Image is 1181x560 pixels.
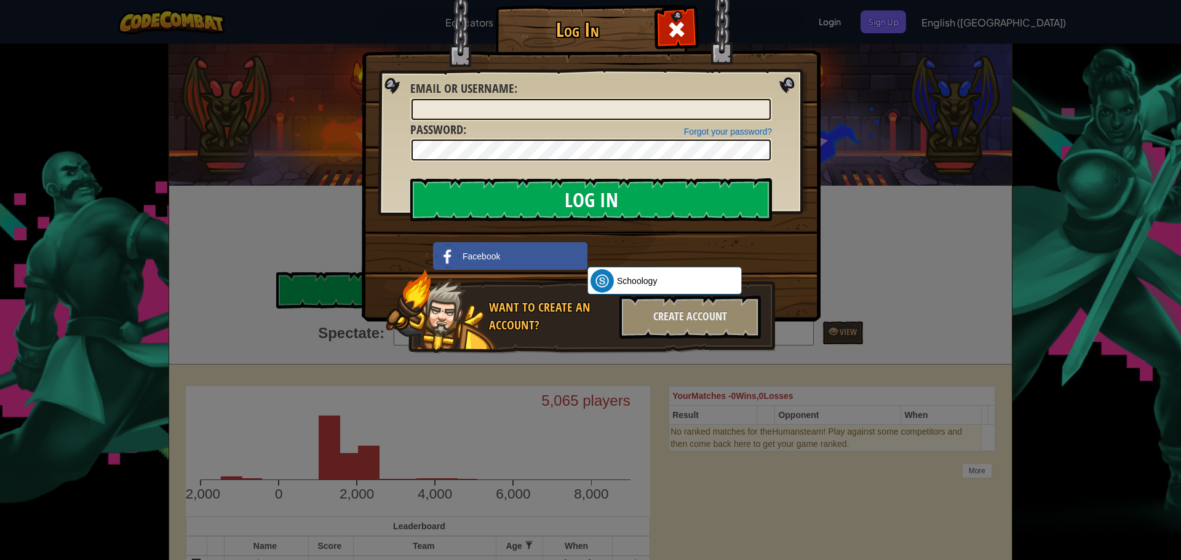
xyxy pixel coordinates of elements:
div: Want to create an account? [489,299,612,334]
iframe: Sign in with Google Button [581,241,707,268]
img: schoology.png [590,269,614,293]
span: Facebook [463,250,500,262]
span: Schoology [617,275,657,287]
label: : [410,121,466,139]
label: : [410,80,517,98]
h1: Log In [499,19,656,41]
span: Email or Username [410,80,514,97]
input: Log In [410,178,772,221]
div: Create Account [619,296,761,339]
a: Forgot your password? [684,127,772,136]
img: facebook_small.png [436,245,459,268]
span: Password [410,121,463,138]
